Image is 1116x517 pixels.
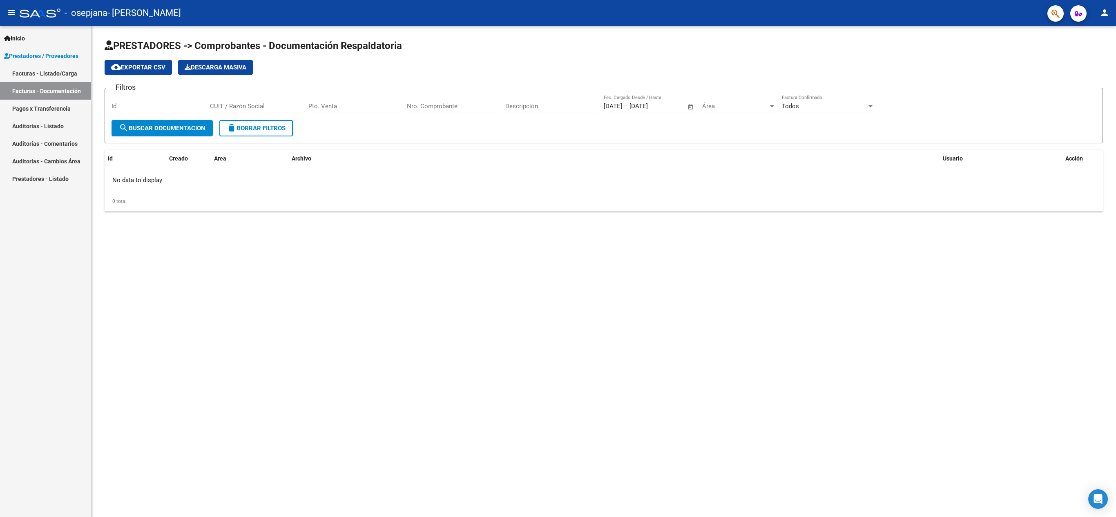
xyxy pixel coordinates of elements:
[227,123,237,133] mat-icon: delete
[604,103,622,110] input: Fecha inicio
[166,150,211,167] datatable-header-cell: Creado
[112,82,140,93] h3: Filtros
[178,60,253,75] app-download-masive: Descarga masiva de comprobantes (adjuntos)
[185,64,246,71] span: Descarga Masiva
[686,102,696,111] button: Open calendar
[111,64,165,71] span: Exportar CSV
[214,155,226,162] span: Area
[107,4,181,22] span: - [PERSON_NAME]
[1062,150,1103,167] datatable-header-cell: Acción
[292,155,311,162] span: Archivo
[178,60,253,75] button: Descarga Masiva
[629,103,669,110] input: Fecha fin
[119,125,205,132] span: Buscar Documentacion
[111,62,121,72] mat-icon: cloud_download
[1088,489,1108,509] div: Open Intercom Messenger
[227,125,286,132] span: Borrar Filtros
[624,103,628,110] span: –
[782,103,799,110] span: Todos
[702,103,768,110] span: Área
[108,155,113,162] span: Id
[211,150,288,167] datatable-header-cell: Area
[105,150,137,167] datatable-header-cell: Id
[1065,155,1083,162] span: Acción
[1100,8,1109,18] mat-icon: person
[288,150,940,167] datatable-header-cell: Archivo
[105,191,1103,212] div: 0 total
[65,4,107,22] span: - osepjana
[119,123,129,133] mat-icon: search
[4,34,25,43] span: Inicio
[7,8,16,18] mat-icon: menu
[105,170,1103,191] div: No data to display
[4,51,78,60] span: Prestadores / Proveedores
[943,155,963,162] span: Usuario
[105,40,402,51] span: PRESTADORES -> Comprobantes - Documentación Respaldatoria
[219,120,293,136] button: Borrar Filtros
[105,60,172,75] button: Exportar CSV
[940,150,1062,167] datatable-header-cell: Usuario
[112,120,213,136] button: Buscar Documentacion
[169,155,188,162] span: Creado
